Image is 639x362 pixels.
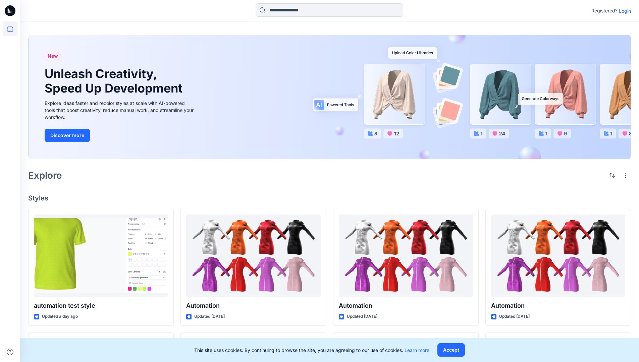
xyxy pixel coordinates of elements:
[42,313,78,320] p: Updated a day ago
[45,67,185,96] h1: Unleash Creativity, Speed Up Development
[491,301,625,310] p: Automation
[405,347,429,353] a: Learn more
[491,215,625,297] a: Automation
[28,194,631,202] h4: Styles
[499,313,530,320] p: Updated [DATE]
[339,215,473,297] a: Automation
[194,313,225,320] p: Updated [DATE]
[28,170,62,181] h2: Explore
[45,100,196,121] div: Explore ideas faster and recolor styles at scale with AI-powered tools that boost creativity, red...
[591,7,618,15] p: Registered?
[437,343,465,357] button: Accept
[619,7,631,14] p: Login
[45,129,90,142] button: Discover more
[45,129,196,142] a: Discover more
[34,215,168,297] a: automation test style
[186,301,320,310] p: Automation
[186,215,320,297] a: Automation
[48,52,58,60] span: New
[347,313,377,320] p: Updated [DATE]
[339,301,473,310] p: Automation
[34,301,168,310] p: automation test style
[194,347,429,354] p: This site uses cookies. By continuing to browse the site, you are agreeing to our use of cookies.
